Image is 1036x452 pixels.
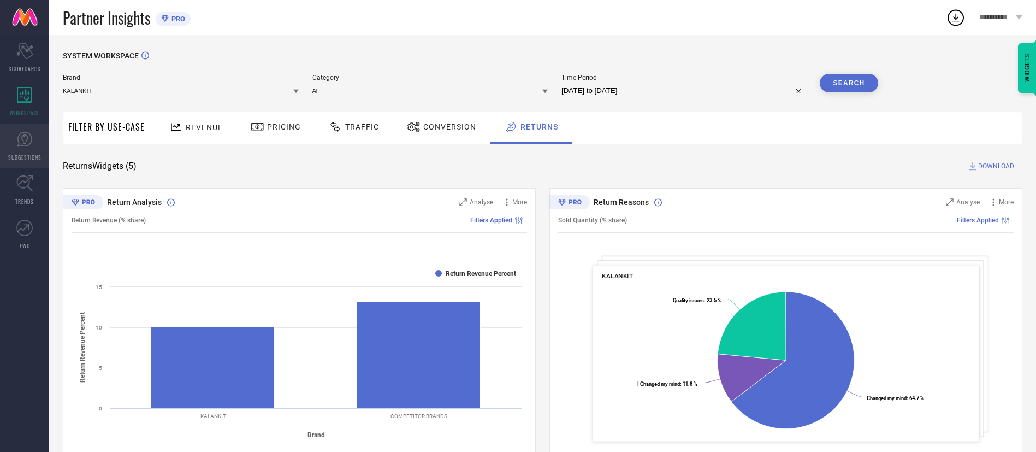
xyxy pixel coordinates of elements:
span: Time Period [561,74,806,81]
span: Brand [63,74,299,81]
span: Return Revenue (% share) [72,216,146,224]
span: Return Reasons [594,198,649,207]
text: : 64.7 % [867,395,924,401]
tspan: Return Revenue Percent [79,312,86,383]
text: 5 [99,365,102,371]
span: Filters Applied [470,216,512,224]
span: Sold Quantity (% share) [558,216,627,224]
span: Conversion [423,122,476,131]
tspan: I Changed my mind [637,381,680,387]
span: Returns Widgets ( 5 ) [63,161,137,172]
span: Pricing [267,122,301,131]
span: Return Analysis [107,198,162,207]
svg: Zoom [459,198,467,206]
text: : 23.5 % [673,297,721,303]
span: DOWNLOAD [978,161,1014,172]
span: More [999,198,1014,206]
span: WORKSPACE [10,109,40,117]
text: 0 [99,406,102,412]
span: SYSTEM WORKSPACE [63,51,139,60]
span: Partner Insights [63,7,150,29]
span: More [512,198,527,206]
span: Analyse [470,198,493,206]
span: Revenue [186,123,223,132]
input: Select time period [561,84,806,97]
button: Search [820,74,879,92]
span: Category [312,74,548,81]
span: | [1012,216,1014,224]
span: SUGGESTIONS [8,153,42,161]
text: 15 [96,284,102,290]
span: Returns [520,122,558,131]
span: KALANKIT [602,272,633,280]
span: | [525,216,527,224]
span: FWD [20,242,30,250]
tspan: Changed my mind [867,395,907,401]
tspan: Brand [307,431,325,439]
div: Premium [63,195,103,212]
text: : 11.8 % [637,381,697,387]
span: Filters Applied [957,216,999,224]
text: Return Revenue Percent [446,270,516,278]
span: PRO [169,15,185,23]
div: Premium [549,195,590,212]
div: Open download list [946,8,966,27]
text: KALANKIT [200,413,226,419]
span: Analyse [956,198,980,206]
text: COMPETITOR BRANDS [390,413,447,419]
span: Filter By Use-Case [68,120,145,133]
svg: Zoom [946,198,954,206]
span: TRENDS [15,197,34,206]
text: 10 [96,325,102,331]
span: SCORECARDS [9,64,41,73]
span: Traffic [345,122,379,131]
tspan: Quality issues [673,297,704,303]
